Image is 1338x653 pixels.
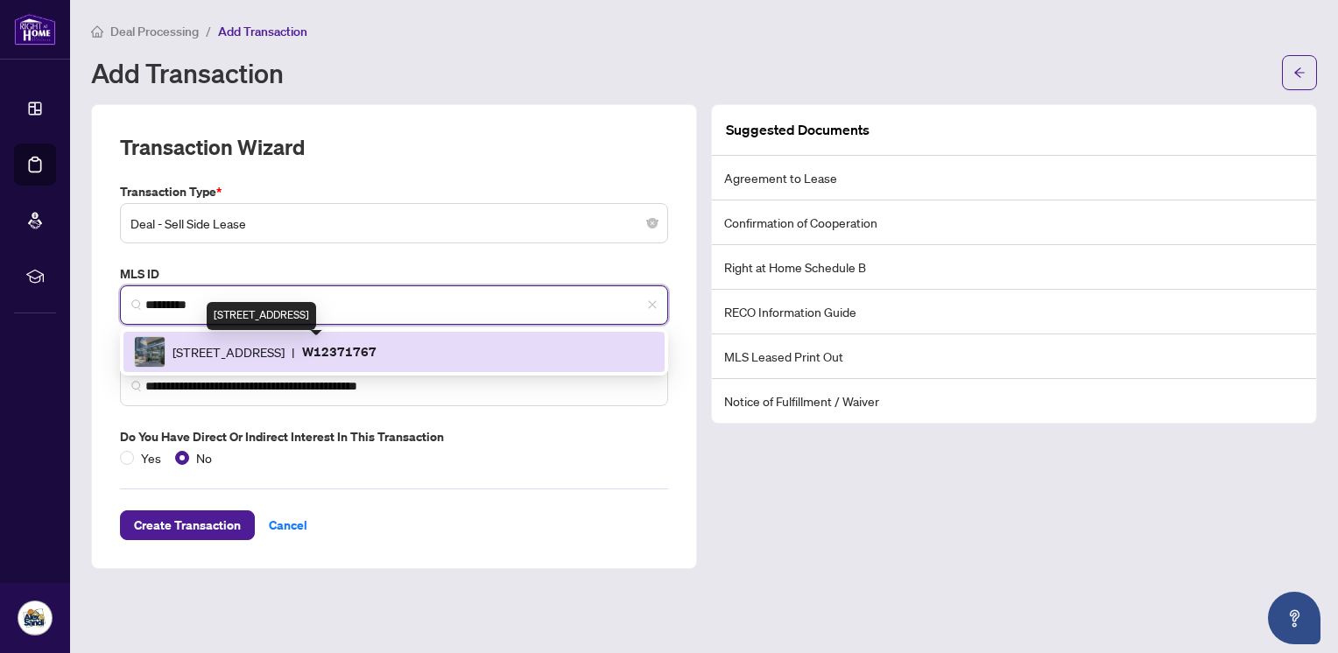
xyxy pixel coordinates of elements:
h1: Add Transaction [91,59,284,87]
span: arrow-left [1293,67,1306,79]
span: close [647,299,658,310]
li: Agreement to Lease [712,156,1316,200]
span: No [189,448,219,467]
span: close-circle [647,218,658,228]
label: MLS ID [120,264,668,284]
img: logo [14,13,56,46]
span: Deal - Sell Side Lease [130,207,658,240]
span: Create Transaction [134,511,241,539]
button: Create Transaction [120,510,255,540]
button: Open asap [1268,592,1320,644]
img: Profile Icon [18,601,52,635]
img: search_icon [131,381,142,391]
span: Yes [134,448,168,467]
li: Right at Home Schedule B [712,245,1316,290]
span: | [292,342,295,362]
li: MLS Leased Print Out [712,334,1316,379]
li: Confirmation of Cooperation [712,200,1316,245]
img: IMG-W12371767_1.jpg [135,337,165,367]
h2: Transaction Wizard [120,133,305,161]
button: Cancel [255,510,321,540]
li: / [206,21,211,41]
span: Deal Processing [110,24,199,39]
span: Add Transaction [218,24,307,39]
article: Suggested Documents [726,119,870,141]
li: Notice of Fulfillment / Waiver [712,379,1316,423]
label: Transaction Type [120,182,668,201]
div: [STREET_ADDRESS] [207,302,316,330]
img: search_icon [131,299,142,310]
li: RECO Information Guide [712,290,1316,334]
label: Do you have direct or indirect interest in this transaction [120,427,668,446]
span: [STREET_ADDRESS] [173,342,285,362]
p: W12371767 [302,341,377,362]
span: home [91,25,103,38]
span: Cancel [269,511,307,539]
